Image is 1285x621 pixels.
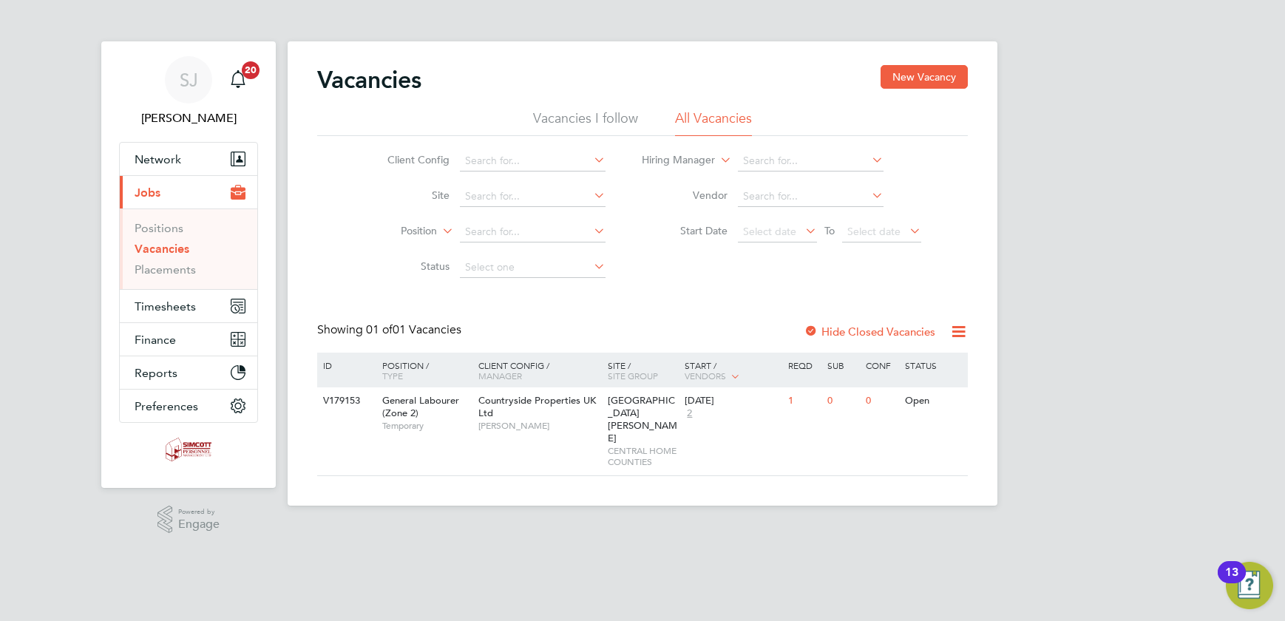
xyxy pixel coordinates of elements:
[119,56,258,127] a: SJ[PERSON_NAME]
[317,322,464,338] div: Showing
[608,445,678,468] span: CENTRAL HOME COUNTIES
[675,109,752,136] li: All Vacancies
[180,70,198,89] span: SJ
[135,262,196,276] a: Placements
[901,387,966,415] div: Open
[824,387,862,415] div: 0
[157,506,220,534] a: Powered byEngage
[382,394,459,419] span: General Labourer (Zone 2)
[608,370,658,381] span: Site Group
[460,257,606,278] input: Select one
[120,143,257,175] button: Network
[352,224,437,239] label: Position
[366,322,461,337] span: 01 Vacancies
[135,152,181,166] span: Network
[120,176,257,208] button: Jobs
[738,186,884,207] input: Search for...
[120,208,257,289] div: Jobs
[478,370,522,381] span: Manager
[135,221,183,235] a: Positions
[366,322,393,337] span: 01 of
[460,222,606,242] input: Search for...
[608,394,677,444] span: [GEOGRAPHIC_DATA][PERSON_NAME]
[630,153,715,168] label: Hiring Manager
[382,370,403,381] span: Type
[1226,562,1273,609] button: Open Resource Center, 13 new notifications
[804,325,935,339] label: Hide Closed Vacancies
[738,151,884,172] input: Search for...
[178,518,220,531] span: Engage
[460,186,606,207] input: Search for...
[743,225,796,238] span: Select date
[604,353,682,388] div: Site /
[901,353,966,378] div: Status
[120,390,257,422] button: Preferences
[820,221,839,240] span: To
[135,242,189,256] a: Vacancies
[178,506,220,518] span: Powered by
[119,438,258,461] a: Go to home page
[365,259,450,273] label: Status
[847,225,901,238] span: Select date
[475,353,604,388] div: Client Config /
[382,420,471,432] span: Temporary
[365,153,450,166] label: Client Config
[642,224,728,237] label: Start Date
[478,420,600,432] span: [PERSON_NAME]
[784,387,823,415] div: 1
[120,290,257,322] button: Timesheets
[685,407,694,420] span: 2
[685,395,781,407] div: [DATE]
[881,65,968,89] button: New Vacancy
[135,366,177,380] span: Reports
[119,109,258,127] span: Shaun Jex
[223,56,253,103] a: 20
[642,189,728,202] label: Vendor
[135,186,160,200] span: Jobs
[365,189,450,202] label: Site
[460,151,606,172] input: Search for...
[317,65,421,95] h2: Vacancies
[135,399,198,413] span: Preferences
[319,387,371,415] div: V179153
[242,61,260,79] span: 20
[681,353,784,390] div: Start /
[685,370,726,381] span: Vendors
[533,109,638,136] li: Vacancies I follow
[135,299,196,313] span: Timesheets
[319,353,371,378] div: ID
[1225,572,1238,591] div: 13
[862,353,901,378] div: Conf
[120,356,257,389] button: Reports
[478,394,596,419] span: Countryside Properties UK Ltd
[135,333,176,347] span: Finance
[784,353,823,378] div: Reqd
[101,41,276,488] nav: Main navigation
[120,323,257,356] button: Finance
[824,353,862,378] div: Sub
[371,353,475,388] div: Position /
[862,387,901,415] div: 0
[166,438,212,461] img: simcott-logo-retina.png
